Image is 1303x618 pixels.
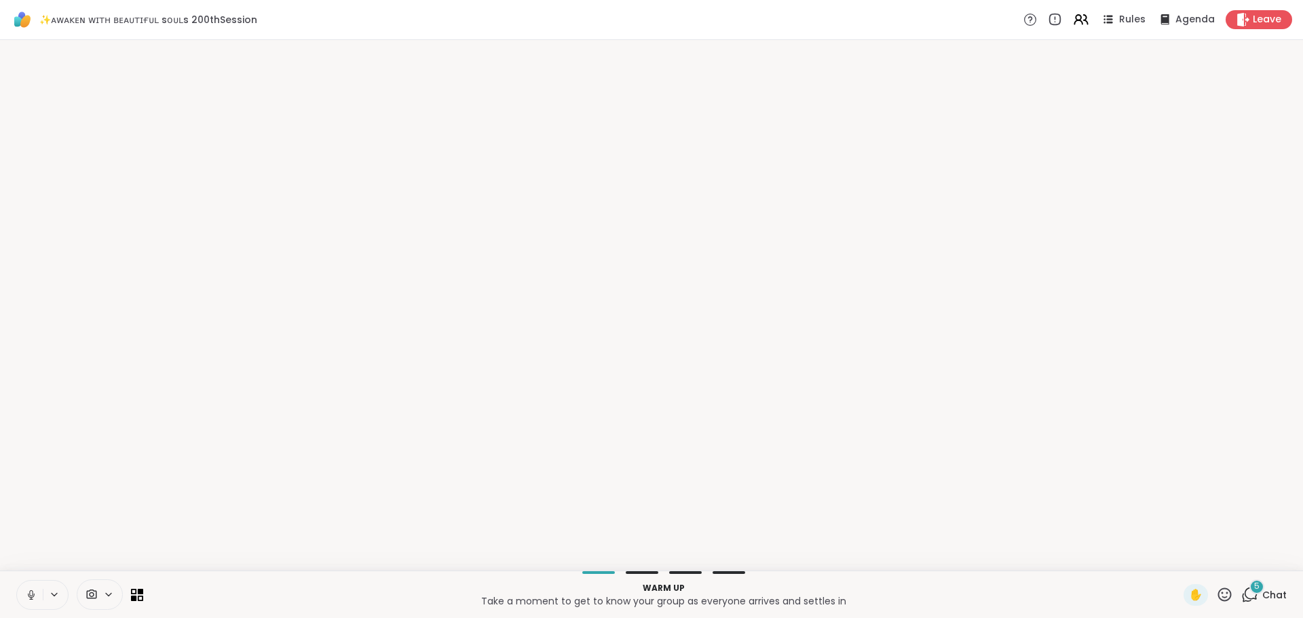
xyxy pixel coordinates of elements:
[1175,13,1215,26] span: Agenda
[1119,13,1146,26] span: Rules
[1253,13,1281,26] span: Leave
[1262,588,1287,602] span: Chat
[11,8,34,31] img: ShareWell Logomark
[1254,581,1260,592] span: 5
[1189,587,1203,603] span: ✋
[39,13,257,26] span: ✨ᴀᴡᴀᴋᴇɴ ᴡɪᴛʜ ʙᴇᴀᴜᴛɪғᴜʟ sᴏᴜʟs 200thSession
[151,594,1175,608] p: Take a moment to get to know your group as everyone arrives and settles in
[151,582,1175,594] p: Warm up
